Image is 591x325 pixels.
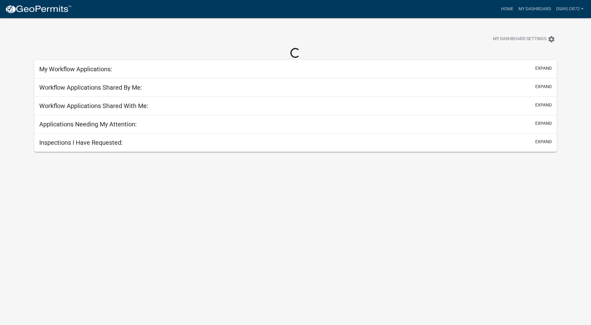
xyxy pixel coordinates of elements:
a: Dsaylor72 [554,3,586,15]
button: expand [535,83,552,90]
h5: Workflow Applications Shared With Me: [39,102,148,110]
h5: Inspections I Have Requested: [39,139,123,146]
a: My Dashboard [516,3,554,15]
a: Home [498,3,516,15]
h5: My Workflow Applications: [39,65,112,73]
h5: Applications Needing My Attention: [39,120,137,128]
button: expand [535,65,552,72]
button: My Dashboard Settingssettings [488,33,560,45]
span: My Dashboard Settings [493,35,546,43]
button: expand [535,139,552,145]
h5: Workflow Applications Shared By Me: [39,84,142,91]
button: expand [535,102,552,108]
i: settings [548,35,555,43]
button: expand [535,120,552,127]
